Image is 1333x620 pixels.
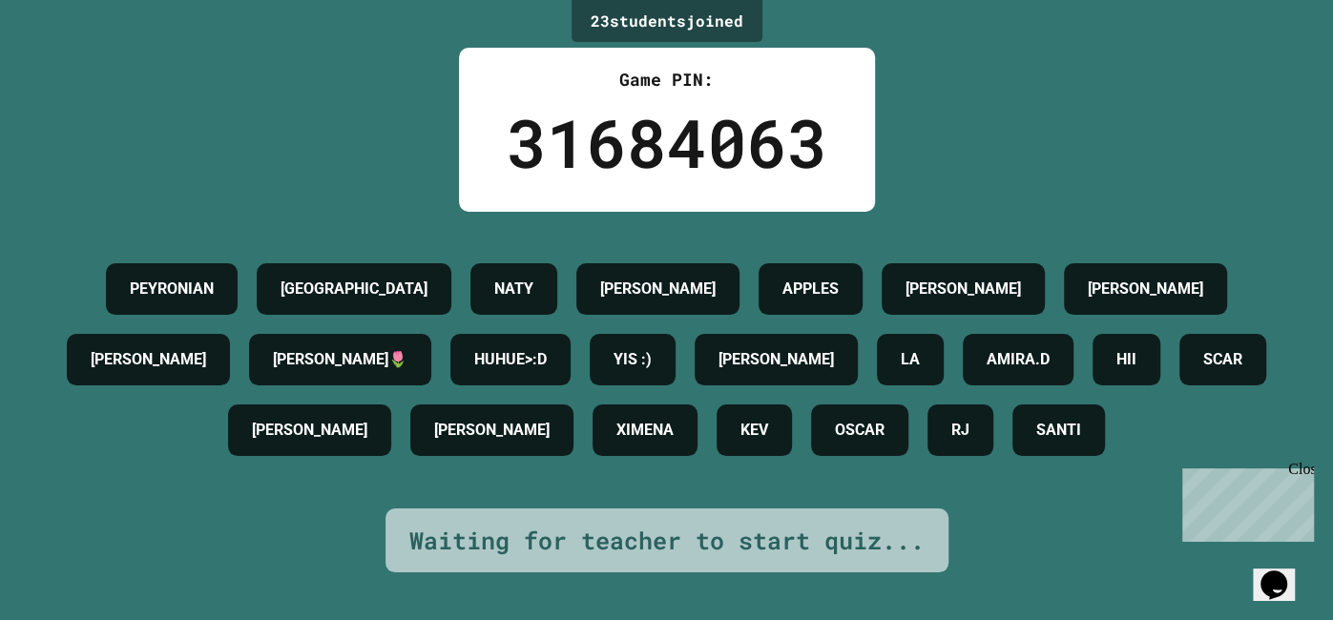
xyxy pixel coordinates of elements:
[507,93,827,193] div: 31684063
[507,67,827,93] div: Game PIN:
[906,278,1021,300] h4: [PERSON_NAME]
[1203,348,1242,371] h4: SCAR
[719,348,834,371] h4: [PERSON_NAME]
[740,419,768,442] h4: KEV
[987,348,1050,371] h4: AMIRA.D
[130,278,214,300] h4: PEYRONIAN
[474,348,547,371] h4: HUHUE>:D
[434,419,550,442] h4: [PERSON_NAME]
[1175,461,1314,542] iframe: chat widget
[91,348,206,371] h4: [PERSON_NAME]
[1088,278,1203,300] h4: [PERSON_NAME]
[252,419,367,442] h4: [PERSON_NAME]
[8,8,132,121] div: Chat with us now!Close
[614,348,652,371] h4: YIS :)
[1036,419,1081,442] h4: SANTI
[1116,348,1136,371] h4: HII
[616,419,674,442] h4: XIMENA
[281,278,427,300] h4: [GEOGRAPHIC_DATA]
[600,278,716,300] h4: [PERSON_NAME]
[273,348,407,371] h4: [PERSON_NAME]🌷
[409,523,925,559] div: Waiting for teacher to start quiz...
[835,419,885,442] h4: OSCAR
[494,278,533,300] h4: NATY
[1253,544,1314,601] iframe: chat widget
[782,278,839,300] h4: APPLES
[901,348,920,371] h4: LA
[951,419,969,442] h4: RJ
